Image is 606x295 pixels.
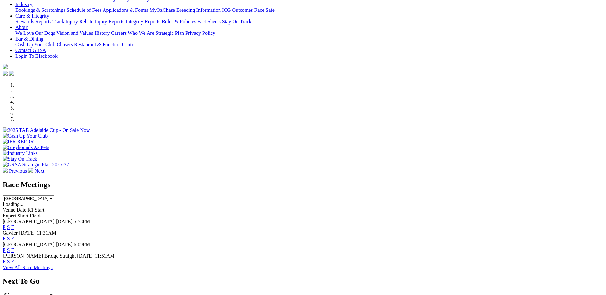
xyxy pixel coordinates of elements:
a: ICG Outcomes [222,7,253,13]
span: [DATE] [56,242,73,247]
a: Breeding Information [176,7,221,13]
img: GRSA Strategic Plan 2025-27 [3,162,69,168]
img: logo-grsa-white.png [3,64,8,69]
h2: Race Meetings [3,180,603,189]
span: [PERSON_NAME] Bridge Straight [3,253,76,259]
img: chevron-right-pager-white.svg [28,168,33,173]
a: S [7,259,10,264]
a: F [11,224,14,230]
img: chevron-left-pager-white.svg [3,168,8,173]
img: Cash Up Your Club [3,133,48,139]
span: [DATE] [19,230,35,236]
a: F [11,259,14,264]
span: 11:31AM [37,230,57,236]
a: Industry [15,2,32,7]
img: Greyhounds As Pets [3,145,49,150]
h2: Next To Go [3,277,603,285]
div: Bar & Dining [15,42,603,48]
a: Stay On Track [222,19,251,24]
a: Bookings & Scratchings [15,7,65,13]
span: Previous [9,168,27,174]
a: Rules & Policies [162,19,196,24]
a: Fact Sheets [197,19,221,24]
img: twitter.svg [9,71,14,76]
a: Care & Integrity [15,13,49,19]
span: Expert [3,213,16,218]
a: E [3,236,6,241]
span: [DATE] [56,219,73,224]
a: E [3,259,6,264]
a: Strategic Plan [156,30,184,36]
a: History [94,30,110,36]
span: [GEOGRAPHIC_DATA] [3,219,55,224]
span: [GEOGRAPHIC_DATA] [3,242,55,247]
a: Previous [3,168,28,174]
img: IER REPORT [3,139,36,145]
img: Industry Links [3,150,38,156]
span: Loading... [3,201,23,207]
a: Track Injury Rebate [52,19,93,24]
a: Vision and Values [56,30,93,36]
a: Stewards Reports [15,19,51,24]
img: facebook.svg [3,71,8,76]
a: S [7,236,10,241]
div: Care & Integrity [15,19,603,25]
div: About [15,30,603,36]
a: We Love Our Dogs [15,30,55,36]
span: 6:09PM [74,242,90,247]
a: MyOzChase [150,7,175,13]
span: R1 Start [27,207,44,213]
a: Next [28,168,44,174]
a: F [11,247,14,253]
a: Who We Are [128,30,154,36]
span: Fields [30,213,42,218]
a: Race Safe [254,7,274,13]
span: 11:51AM [95,253,115,259]
a: F [11,236,14,241]
a: E [3,224,6,230]
a: Applications & Forms [103,7,148,13]
img: 2025 TAB Adelaide Cup - On Sale Now [3,127,90,133]
a: Privacy Policy [185,30,215,36]
a: S [7,247,10,253]
a: Login To Blackbook [15,53,58,59]
span: Next [35,168,44,174]
img: Stay On Track [3,156,37,162]
a: Contact GRSA [15,48,46,53]
a: Chasers Restaurant & Function Centre [57,42,135,47]
a: Careers [111,30,127,36]
a: E [3,247,6,253]
a: View All Race Meetings [3,265,53,270]
span: Short [18,213,29,218]
a: Injury Reports [95,19,124,24]
a: S [7,224,10,230]
div: Industry [15,7,603,13]
span: [DATE] [77,253,94,259]
a: About [15,25,28,30]
span: 5:58PM [74,219,90,224]
a: Integrity Reports [126,19,160,24]
a: Bar & Dining [15,36,43,42]
a: Cash Up Your Club [15,42,55,47]
span: Venue [3,207,15,213]
span: Date [17,207,26,213]
a: Schedule of Fees [66,7,101,13]
span: Gawler [3,230,18,236]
